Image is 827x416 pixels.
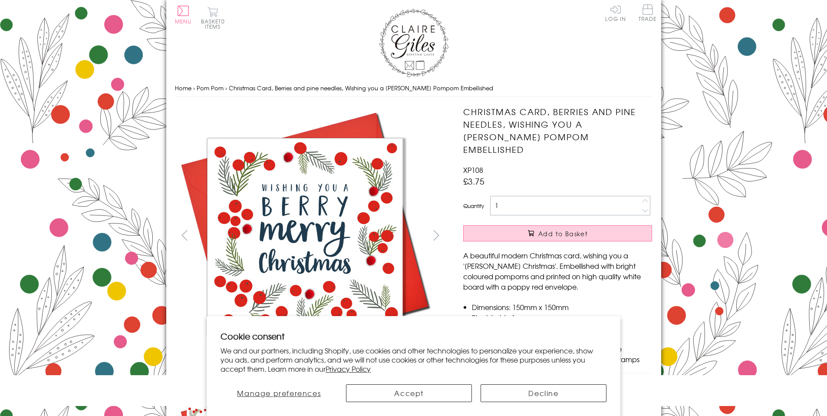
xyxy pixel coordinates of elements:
[229,84,493,92] span: Christmas Card, Berries and pine needles, Wishing you a [PERSON_NAME] Pompom Embellished
[472,312,652,323] li: Blank inside for your own message
[379,9,448,77] img: Claire Giles Greetings Cards
[463,250,652,292] p: A beautiful modern Christmas card, wishing you a '[PERSON_NAME] Christmas'. Embellished with brig...
[472,302,652,312] li: Dimensions: 150mm x 150mm
[221,384,337,402] button: Manage preferences
[463,106,652,155] h1: Christmas Card, Berries and pine needles, Wishing you a [PERSON_NAME] Pompom Embellished
[225,84,227,92] span: ›
[193,84,195,92] span: ›
[605,4,626,21] a: Log In
[197,84,224,92] a: Pom Pom
[463,175,484,187] span: £3.75
[538,229,588,238] span: Add to Basket
[175,79,652,97] nav: breadcrumbs
[639,4,657,21] span: Trade
[175,17,192,25] span: Menu
[346,384,472,402] button: Accept
[639,4,657,23] a: Trade
[237,388,321,398] span: Manage preferences
[221,346,606,373] p: We and our partners, including Shopify, use cookies and other technologies to personalize your ex...
[463,202,484,210] label: Quantity
[175,225,194,245] button: prev
[175,6,192,24] button: Menu
[175,106,435,366] img: Christmas Card, Berries and pine needles, Wishing you a berry Pompom Embellished
[221,330,606,342] h2: Cookie consent
[175,84,191,92] a: Home
[205,17,225,30] span: 0 items
[463,225,652,241] button: Add to Basket
[481,384,606,402] button: Decline
[326,363,371,374] a: Privacy Policy
[426,225,446,245] button: next
[463,165,483,175] span: XP108
[201,7,225,29] button: Basket0 items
